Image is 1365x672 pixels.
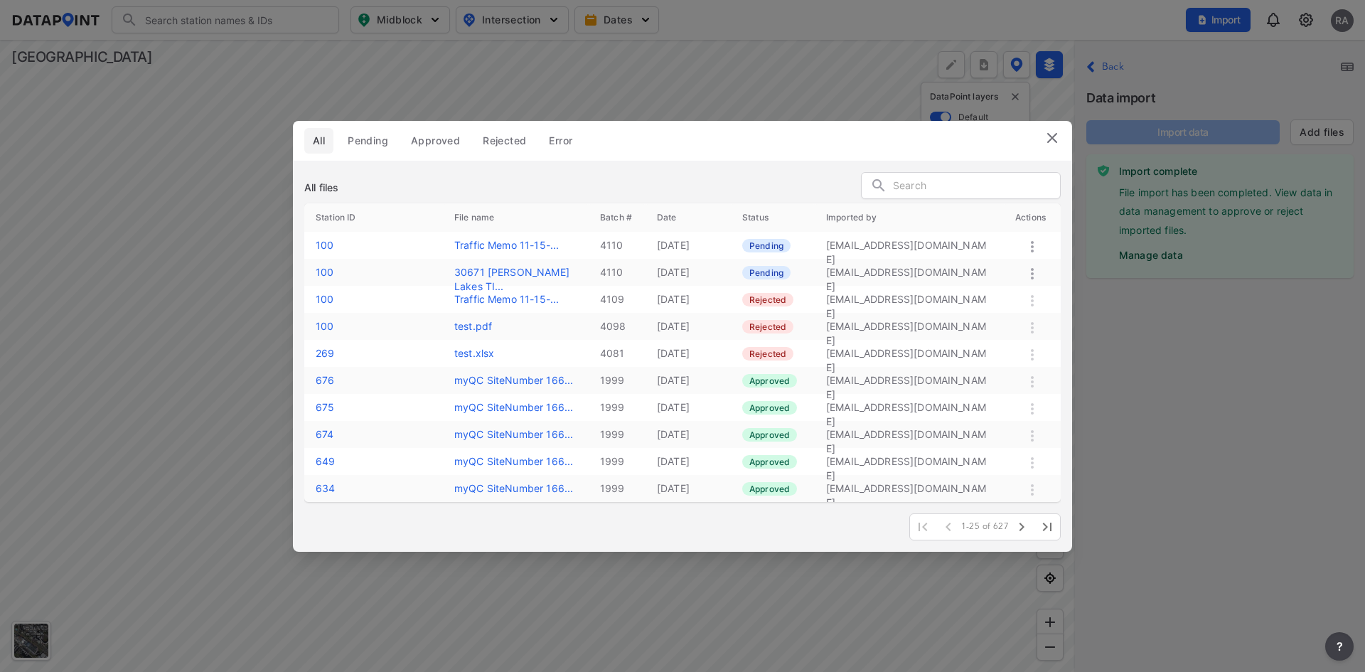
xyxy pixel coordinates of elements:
[454,239,559,251] a: Traffic Memo 11-15-...
[815,394,1004,421] td: [EMAIL_ADDRESS][DOMAIN_NAME]
[936,514,961,540] span: Previous Page
[589,340,646,367] td: 4081
[1325,632,1354,661] button: more
[316,482,335,494] label: 634
[589,421,646,448] td: 1999
[646,475,731,502] td: [DATE]
[454,293,559,305] a: Traffic Memo 11-15-...
[646,203,731,232] th: Date
[454,401,573,413] a: myQC SiteNumber 166...
[815,448,1004,475] td: [EMAIL_ADDRESS][DOMAIN_NAME]
[815,313,1004,340] td: [EMAIL_ADDRESS][DOMAIN_NAME]
[454,320,492,332] label: test.pdf
[454,455,573,467] label: myQC SiteNumber 166539541
[316,428,333,440] label: 674
[815,232,1004,259] td: [EMAIL_ADDRESS][DOMAIN_NAME]
[454,455,573,467] a: myQC SiteNumber 166...
[316,239,333,251] label: 100
[454,482,573,494] a: myQC SiteNumber 166...
[454,266,569,292] label: 30671 Lino Lakes TIS Draft 10-14_compressed (1).pdf
[646,340,731,367] td: [DATE]
[411,134,460,148] span: Approved
[1334,638,1345,655] span: ?
[815,203,1004,232] th: Imported by
[910,514,936,540] span: First Page
[646,448,731,475] td: [DATE]
[742,401,797,415] label: Approved
[454,347,494,359] label: test.xlsx
[454,374,573,386] label: myQC SiteNumber 166539568
[304,203,443,232] th: Station ID
[742,374,797,388] label: Approved
[454,239,559,251] label: Traffic Memo 11-15-23 (1).pdf
[646,232,731,259] td: [DATE]
[549,134,572,148] span: Error
[454,266,569,292] a: 30671 [PERSON_NAME] Lakes TI...
[454,482,573,494] label: myQC SiteNumber 166539526
[961,521,1009,533] span: 1-25 of 627
[742,239,791,252] label: Pending
[454,401,573,413] label: myQC SiteNumber 166539567
[646,313,731,340] td: [DATE]
[815,286,1004,313] td: [EMAIL_ADDRESS][DOMAIN_NAME]
[589,203,646,232] th: Batch #
[454,374,573,386] a: myQC SiteNumber 166...
[646,394,731,421] td: [DATE]
[348,134,388,148] span: Pending
[646,367,731,394] td: [DATE]
[589,313,646,340] td: 4098
[742,428,797,442] label: Approved
[893,176,1060,197] input: Search
[742,347,793,361] label: Rejected
[742,320,793,334] label: Rejected
[646,286,731,313] td: [DATE]
[815,367,1004,394] td: [EMAIL_ADDRESS][DOMAIN_NAME]
[742,482,797,496] label: Approved
[304,181,338,195] h3: All files
[1044,129,1061,146] img: close.efbf2170.svg
[742,455,797,469] label: Approved
[316,401,334,413] label: 675
[589,367,646,394] td: 1999
[483,134,526,148] span: Rejected
[316,293,333,305] label: 100
[454,428,573,440] label: myQC SiteNumber 166539566
[589,286,646,313] td: 4109
[589,232,646,259] td: 4110
[304,128,587,154] div: full width tabs example
[815,421,1004,448] td: [EMAIL_ADDRESS][DOMAIN_NAME]
[1034,514,1060,540] span: Last Page
[316,374,334,386] label: 676
[815,340,1004,367] td: [EMAIL_ADDRESS][DOMAIN_NAME]
[316,455,335,467] label: 649
[1004,203,1061,232] th: Actions
[589,394,646,421] td: 1999
[589,448,646,475] td: 1999
[454,293,559,305] label: Traffic Memo 11-15-23.pdf
[742,266,791,279] label: Pending
[1009,514,1034,540] span: Next Page
[646,421,731,448] td: [DATE]
[454,428,573,440] a: myQC SiteNumber 166...
[316,347,334,359] label: 269
[815,475,1004,502] td: [EMAIL_ADDRESS][DOMAIN_NAME]
[316,266,333,278] label: 100
[443,203,589,232] th: File name
[313,134,325,148] span: All
[731,203,815,232] th: Status
[742,293,793,306] label: Rejected
[815,259,1004,286] td: [EMAIL_ADDRESS][DOMAIN_NAME]
[316,320,333,332] label: 100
